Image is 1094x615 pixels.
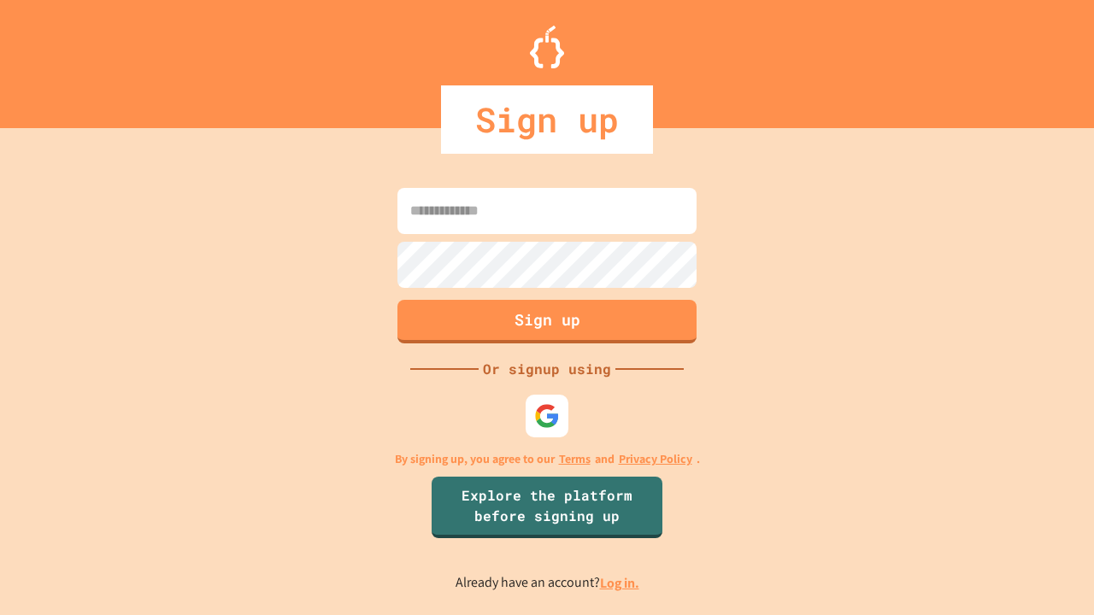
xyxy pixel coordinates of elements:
[559,450,591,468] a: Terms
[456,572,639,594] p: Already have an account?
[395,450,700,468] p: By signing up, you agree to our and .
[530,26,564,68] img: Logo.svg
[534,403,560,429] img: google-icon.svg
[619,450,692,468] a: Privacy Policy
[397,300,697,343] button: Sign up
[600,574,639,592] a: Log in.
[441,85,653,154] div: Sign up
[432,477,662,538] a: Explore the platform before signing up
[479,359,615,379] div: Or signup using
